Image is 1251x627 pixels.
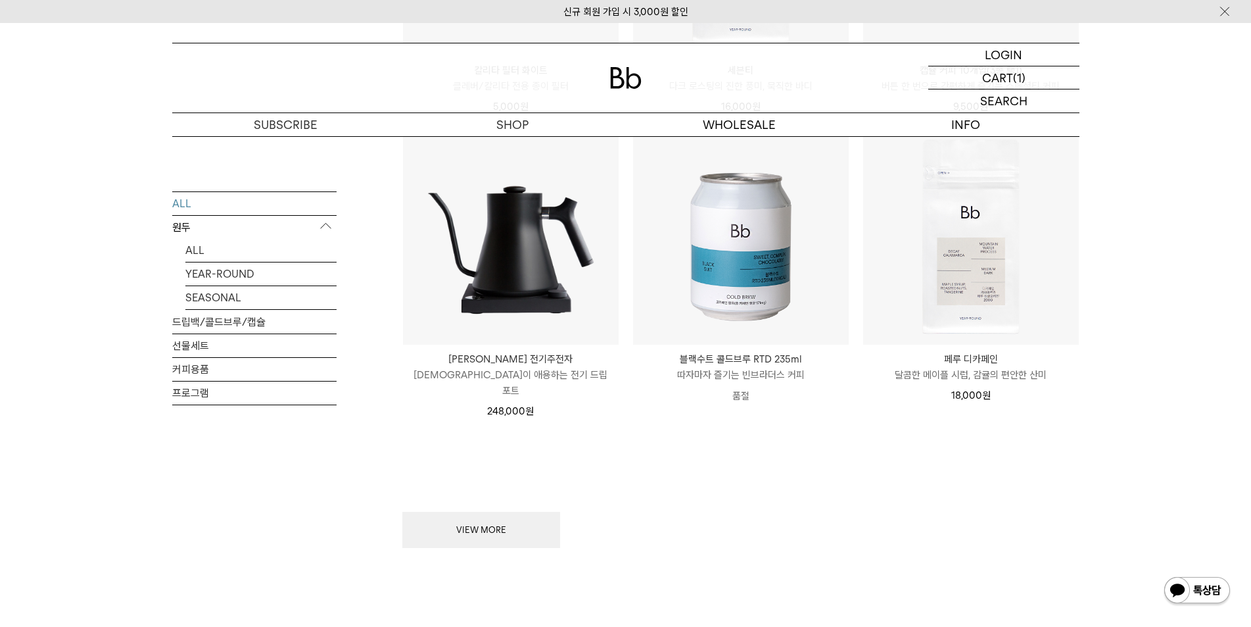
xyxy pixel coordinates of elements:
[863,351,1079,383] a: 페루 디카페인 달콤한 메이플 시럽, 감귤의 편안한 산미
[863,367,1079,383] p: 달콤한 메이플 시럽, 감귤의 편안한 산미
[185,286,337,309] a: SEASONAL
[563,6,688,18] a: 신규 회원 가입 시 3,000원 할인
[172,215,337,239] p: 원두
[185,262,337,285] a: YEAR-ROUND
[633,351,849,367] p: 블랙수트 콜드브루 RTD 235ml
[525,405,534,417] span: 원
[172,310,337,333] a: 드립백/콜드브루/캡슐
[402,512,560,549] button: VIEW MORE
[172,357,337,380] a: 커피용품
[403,129,619,345] img: 펠로우 스태그 전기주전자
[982,66,1013,89] p: CART
[633,129,849,345] img: 블랙수트 콜드브루 RTD 235ml
[626,113,853,136] p: WHOLESALE
[633,367,849,383] p: 따자마자 즐기는 빈브라더스 커피
[1163,576,1231,607] img: 카카오톡 채널 1:1 채팅 버튼
[487,405,534,417] span: 248,000
[172,381,337,404] a: 프로그램
[980,89,1027,113] p: SEARCH
[1013,66,1026,89] p: (1)
[185,238,337,261] a: ALL
[399,113,626,136] a: SHOP
[951,389,991,401] span: 18,000
[403,367,619,399] p: [DEMOGRAPHIC_DATA]이 애용하는 전기 드립 포트
[172,191,337,214] a: ALL
[403,351,619,399] a: [PERSON_NAME] 전기주전자 [DEMOGRAPHIC_DATA]이 애용하는 전기 드립 포트
[610,67,642,89] img: 로고
[172,334,337,357] a: 선물세트
[172,113,399,136] a: SUBSCRIBE
[863,129,1079,345] img: 페루 디카페인
[853,113,1079,136] p: INFO
[633,383,849,409] p: 품절
[982,389,991,401] span: 원
[928,66,1079,89] a: CART (1)
[633,351,849,383] a: 블랙수트 콜드브루 RTD 235ml 따자마자 즐기는 빈브라더스 커피
[403,351,619,367] p: [PERSON_NAME] 전기주전자
[928,43,1079,66] a: LOGIN
[863,351,1079,367] p: 페루 디카페인
[985,43,1022,66] p: LOGIN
